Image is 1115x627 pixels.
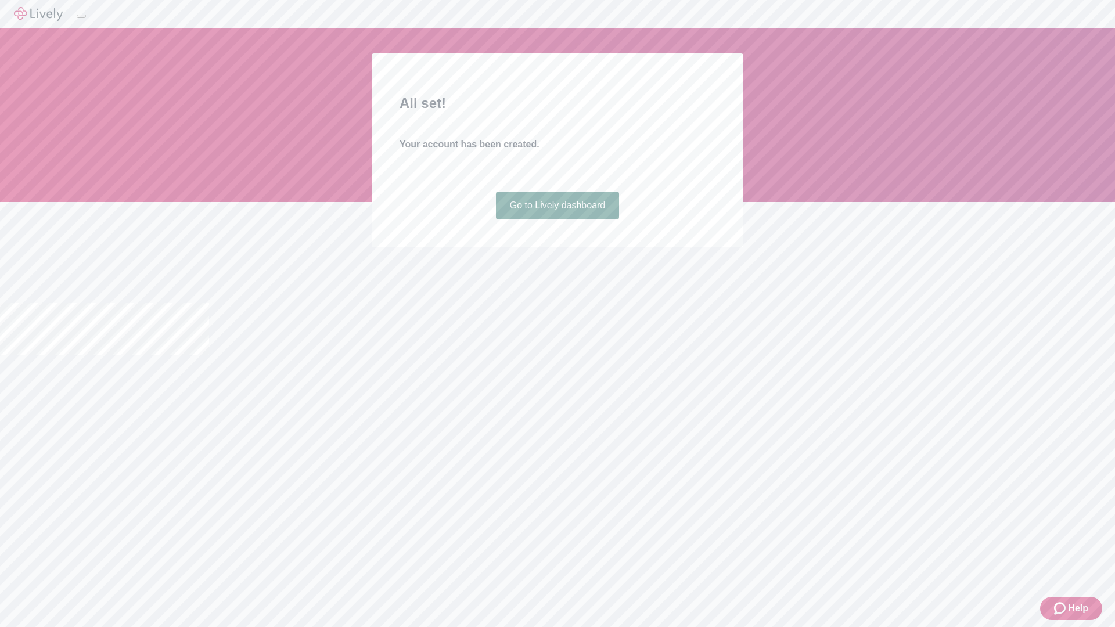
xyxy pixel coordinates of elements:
[1068,601,1088,615] span: Help
[400,93,715,114] h2: All set!
[77,15,86,18] button: Log out
[496,192,620,219] a: Go to Lively dashboard
[14,7,63,21] img: Lively
[1054,601,1068,615] svg: Zendesk support icon
[400,138,715,152] h4: Your account has been created.
[1040,597,1102,620] button: Zendesk support iconHelp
